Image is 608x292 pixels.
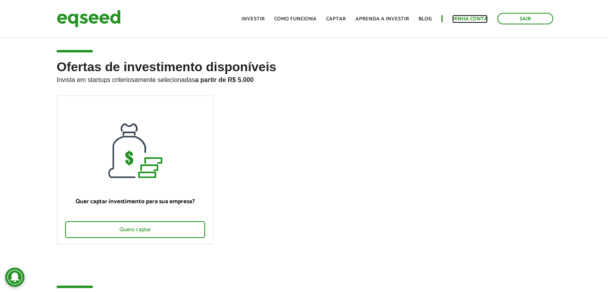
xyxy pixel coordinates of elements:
a: Blog [419,16,432,22]
div: Quero captar [65,221,205,238]
p: Quer captar investimento para sua empresa? [65,198,205,205]
img: EqSeed [57,8,121,29]
a: Sair [497,13,553,24]
a: Investir [241,16,265,22]
a: Minha conta [452,16,488,22]
a: Como funciona [274,16,317,22]
p: Invista em startups criteriosamente selecionadas [57,74,552,84]
a: Captar [326,16,346,22]
a: Aprenda a investir [355,16,409,22]
h2: Ofertas de investimento disponíveis [57,60,552,96]
strong: a partir de R$ 5.000 [195,76,254,83]
a: Quer captar investimento para sua empresa? Quero captar [57,96,214,244]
